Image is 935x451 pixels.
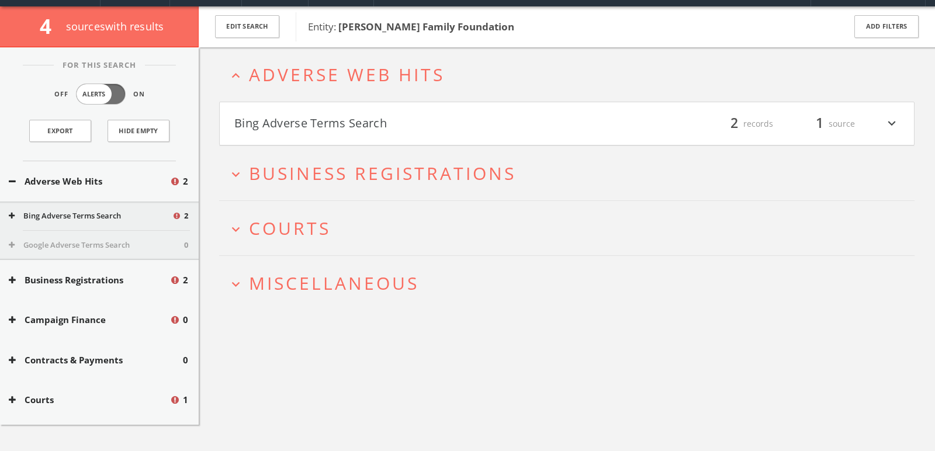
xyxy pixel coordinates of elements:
span: 1 [811,113,829,134]
span: 0 [183,353,188,367]
button: Add Filters [854,15,919,38]
span: On [133,89,145,99]
b: [PERSON_NAME] Family Foundation [338,20,514,33]
button: Edit Search [215,15,279,38]
div: source [785,114,855,134]
span: For This Search [54,60,145,71]
div: records [703,114,773,134]
span: Business Registrations [249,161,516,185]
button: Contracts & Payments [9,353,183,367]
button: Business Registrations [9,273,169,287]
span: Courts [249,216,331,240]
button: Campaign Finance [9,313,169,327]
span: 1 [183,393,188,407]
button: Hide Empty [108,120,169,142]
button: expand_moreMiscellaneous [228,273,915,293]
span: Miscellaneous [249,271,419,295]
button: expand_moreBusiness Registrations [228,164,915,183]
button: Bing Adverse Terms Search [234,114,567,134]
span: 4 [40,12,61,40]
span: Entity: [308,20,514,33]
i: expand_more [228,276,244,292]
span: Adverse Web Hits [249,63,445,86]
button: Courts [9,393,169,407]
i: expand_more [228,221,244,237]
button: Adverse Web Hits [9,175,169,188]
span: 0 [183,313,188,327]
span: 2 [184,210,188,222]
span: Off [54,89,68,99]
span: 2 [183,273,188,287]
a: Export [29,120,91,142]
i: expand_more [228,166,244,182]
button: Bing Adverse Terms Search [9,210,172,222]
button: expand_moreCourts [228,218,915,238]
span: source s with results [66,19,164,33]
span: 2 [725,113,743,134]
i: expand_less [228,68,244,84]
i: expand_more [884,114,899,134]
button: expand_lessAdverse Web Hits [228,65,915,84]
span: 2 [183,175,188,188]
span: 0 [184,240,188,251]
button: Google Adverse Terms Search [9,240,184,251]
